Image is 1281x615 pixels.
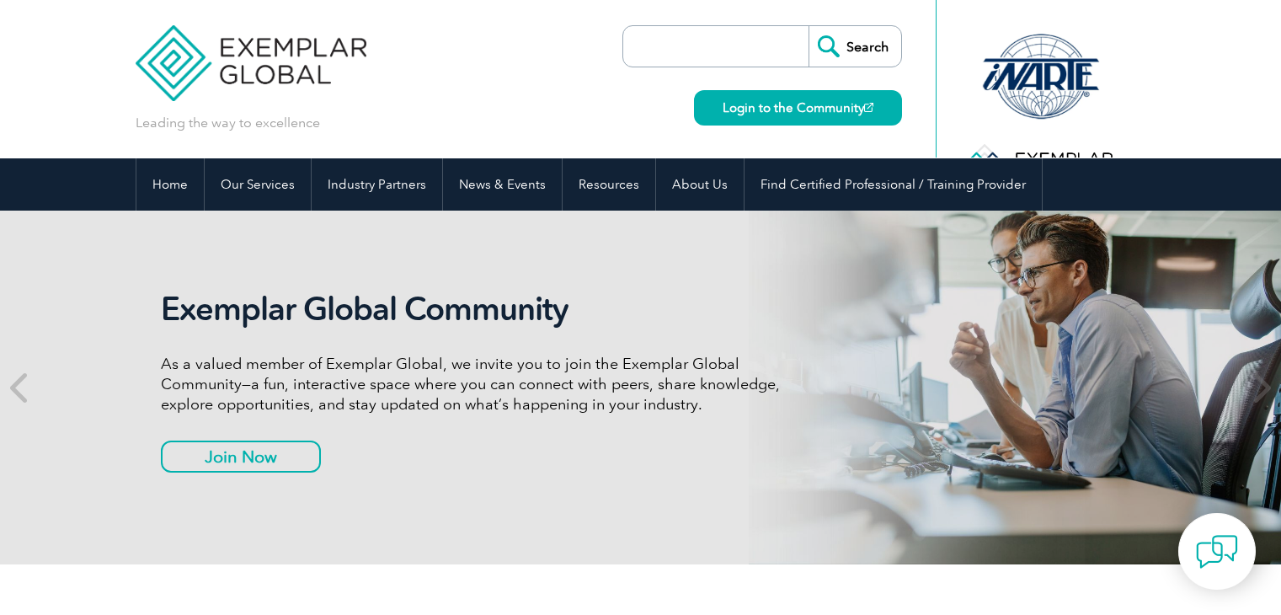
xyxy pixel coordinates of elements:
a: Join Now [161,441,321,473]
a: About Us [656,158,744,211]
p: As a valued member of Exemplar Global, we invite you to join the Exemplar Global Community—a fun,... [161,354,793,414]
h2: Exemplar Global Community [161,290,793,329]
a: News & Events [443,158,562,211]
img: open_square.png [864,103,873,112]
a: Our Services [205,158,311,211]
a: Find Certified Professional / Training Provider [745,158,1042,211]
p: Leading the way to excellence [136,114,320,132]
input: Search [809,26,901,67]
a: Home [136,158,204,211]
a: Login to the Community [694,90,902,126]
img: contact-chat.png [1196,531,1238,573]
a: Industry Partners [312,158,442,211]
a: Resources [563,158,655,211]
